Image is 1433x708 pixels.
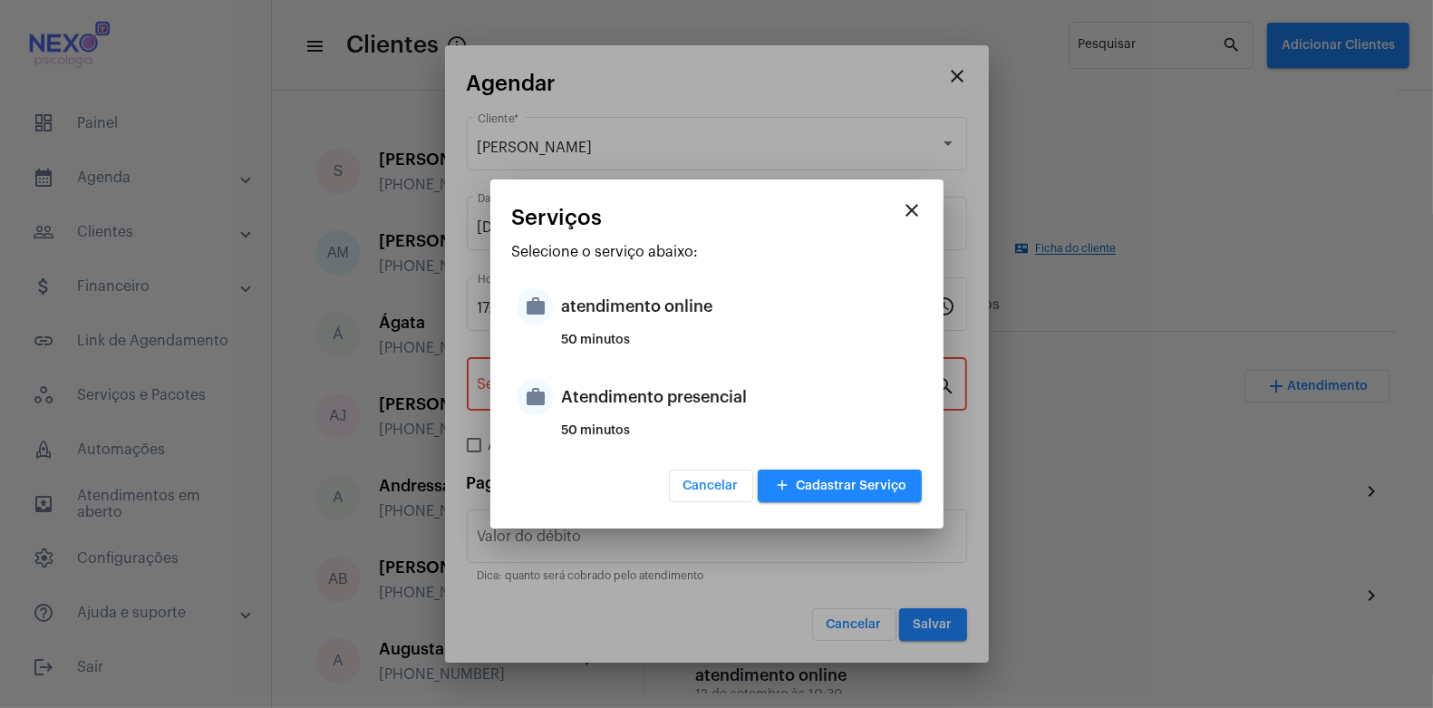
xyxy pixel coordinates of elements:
[683,480,739,492] span: Cancelar
[772,480,907,492] span: Cadastrar Serviço
[517,288,553,325] mat-icon: work
[512,244,922,260] p: Selecione o serviço abaixo:
[669,470,753,502] button: Cancelar
[517,379,553,415] mat-icon: work
[562,279,917,334] div: atendimento online
[562,334,917,361] div: 50 minutos
[902,199,924,221] mat-icon: close
[562,370,917,424] div: Atendimento presencial
[772,474,794,499] mat-icon: add
[562,424,917,451] div: 50 minutos
[758,470,922,502] button: Cadastrar Serviço
[512,206,603,229] span: Serviços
